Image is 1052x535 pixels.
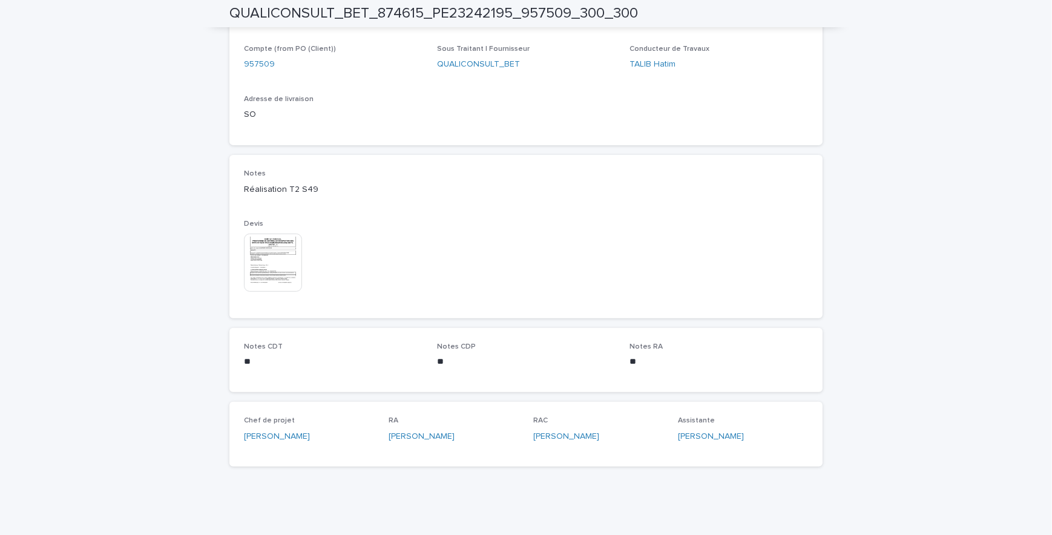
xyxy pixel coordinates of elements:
span: Notes CDP [437,343,476,350]
p: Réalisation T2 S49 [244,183,808,196]
span: Notes RA [630,343,663,350]
a: [PERSON_NAME] [533,430,599,443]
span: RAC [533,417,548,424]
span: Sous Traitant | Fournisseur [437,45,530,53]
a: QUALICONSULT_BET [437,58,520,71]
a: 957509 [244,58,275,71]
a: [PERSON_NAME] [678,430,744,443]
span: Devis [244,220,263,228]
span: Adresse de livraison [244,96,314,103]
span: Notes CDT [244,343,283,350]
h2: QUALICONSULT_BET_874615_PE23242195_957509_300_300 [229,5,638,22]
a: [PERSON_NAME] [389,430,455,443]
span: Chef de projet [244,417,295,424]
span: Assistante [678,417,715,424]
span: Notes [244,170,266,177]
a: TALIB Hatim [630,58,676,71]
span: Conducteur de Travaux [630,45,709,53]
p: SO [244,108,422,121]
span: RA [389,417,398,424]
a: [PERSON_NAME] [244,430,310,443]
span: Compte (from PO (Client)) [244,45,336,53]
